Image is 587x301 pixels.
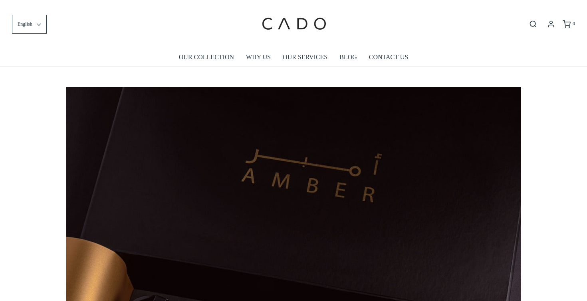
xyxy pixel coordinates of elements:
img: cadogifting [260,6,327,42]
span: English [18,20,32,28]
a: OUR COLLECTION [179,48,234,66]
a: 0 [562,20,575,28]
a: WHY US [246,48,271,66]
a: OUR SERVICES [283,48,327,66]
span: 0 [573,21,575,26]
button: Open search bar [526,20,540,28]
a: CONTACT US [369,48,408,66]
a: BLOG [339,48,357,66]
button: English [12,15,47,34]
